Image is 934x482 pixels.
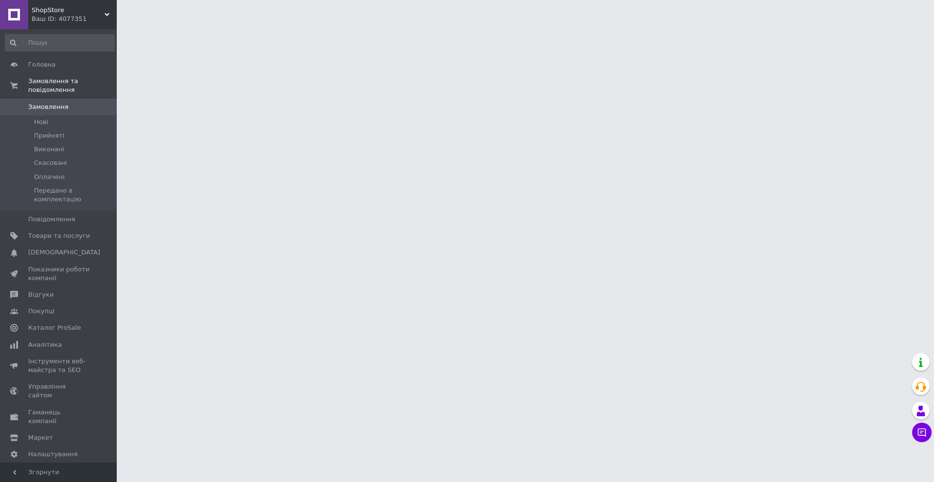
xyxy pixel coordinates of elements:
[28,307,54,316] span: Покупці
[34,186,114,204] span: Передано в комплектацію
[28,323,81,332] span: Каталог ProSale
[28,215,75,224] span: Повідомлення
[28,60,55,69] span: Головна
[28,408,90,426] span: Гаманець компанії
[34,131,64,140] span: Прийняті
[28,382,90,400] span: Управління сайтом
[28,340,62,349] span: Аналітика
[28,77,117,94] span: Замовлення та повідомлення
[28,290,54,299] span: Відгуки
[32,6,105,15] span: ShopStore
[28,450,78,459] span: Налаштування
[912,423,932,442] button: Чат з покупцем
[28,232,90,240] span: Товари та послуги
[34,118,48,126] span: Нові
[28,103,69,111] span: Замовлення
[28,433,53,442] span: Маркет
[28,265,90,283] span: Показники роботи компанії
[34,145,64,154] span: Виконані
[5,34,115,52] input: Пошук
[28,248,100,257] span: [DEMOGRAPHIC_DATA]
[32,15,117,23] div: Ваш ID: 4077351
[34,159,67,167] span: Скасовані
[28,357,90,375] span: Інструменти веб-майстра та SEO
[34,173,65,181] span: Оплачені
